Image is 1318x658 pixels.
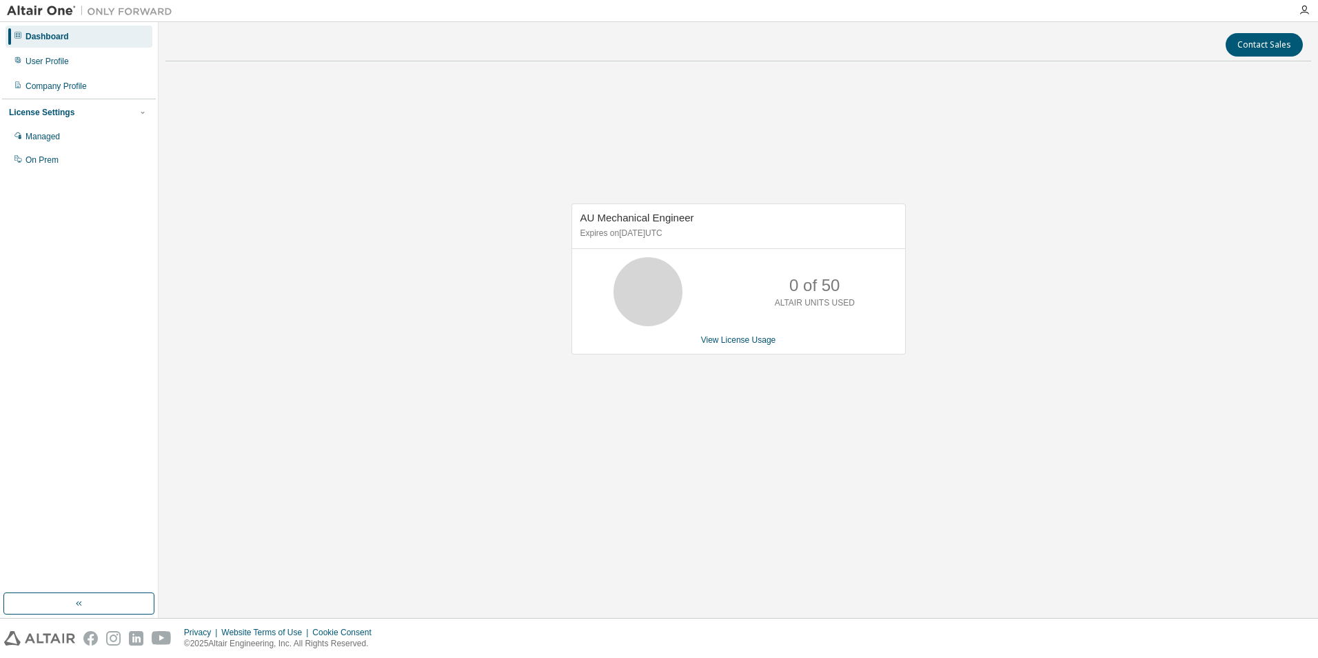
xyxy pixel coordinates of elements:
[26,131,60,142] div: Managed
[580,212,694,223] span: AU Mechanical Engineer
[152,631,172,646] img: youtube.svg
[221,627,312,638] div: Website Terms of Use
[106,631,121,646] img: instagram.svg
[26,81,87,92] div: Company Profile
[26,31,69,42] div: Dashboard
[312,627,379,638] div: Cookie Consent
[775,297,855,309] p: ALTAIR UNITS USED
[789,274,840,297] p: 0 of 50
[26,56,69,67] div: User Profile
[7,4,179,18] img: Altair One
[4,631,75,646] img: altair_logo.svg
[26,154,59,166] div: On Prem
[701,335,776,345] a: View License Usage
[9,107,74,118] div: License Settings
[184,627,221,638] div: Privacy
[129,631,143,646] img: linkedin.svg
[83,631,98,646] img: facebook.svg
[1226,33,1303,57] button: Contact Sales
[184,638,380,650] p: © 2025 Altair Engineering, Inc. All Rights Reserved.
[580,228,893,239] p: Expires on [DATE] UTC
